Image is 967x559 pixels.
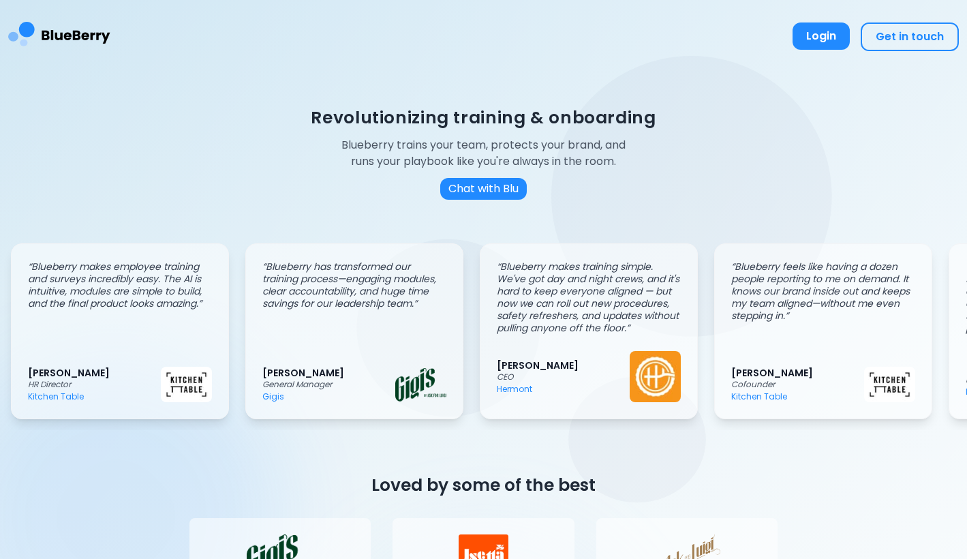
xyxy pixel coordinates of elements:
[793,22,850,51] a: Login
[262,367,395,379] p: [PERSON_NAME]
[262,391,395,402] p: Gigis
[731,379,864,390] p: Cofounder
[8,11,110,62] img: BlueBerry Logo
[497,359,630,372] p: [PERSON_NAME]
[262,379,395,390] p: General Manager
[864,367,915,402] img: Kitchen Table logo
[28,379,161,390] p: HR Director
[28,391,161,402] p: Kitchen Table
[395,368,446,402] img: Gigis logo
[28,367,161,379] p: [PERSON_NAME]
[731,391,864,402] p: Kitchen Table
[161,367,212,402] img: Kitchen Table logo
[262,260,446,309] p: “ Blueberry has transformed our training process—engaging modules, clear accountability, and huge...
[311,106,656,129] h1: Revolutionizing training & onboarding
[876,29,944,44] span: Get in touch
[440,178,527,200] button: Chat with Blu
[731,260,915,322] p: “ Blueberry feels like having a dozen people reporting to me on demand. It knows our brand inside...
[497,384,630,395] p: Hermont
[793,22,850,50] button: Login
[189,474,778,496] h2: Loved by some of the best
[497,260,681,334] p: “ Blueberry makes training simple. We've got day and night crews, and it's hard to keep everyone ...
[861,22,959,51] button: Get in touch
[731,367,864,379] p: [PERSON_NAME]
[630,351,681,402] img: Hermont logo
[331,137,636,170] p: Blueberry trains your team, protects your brand, and runs your playbook like you're always in the...
[497,372,630,382] p: CEO
[28,260,212,309] p: “ Blueberry makes employee training and surveys incredibly easy. The AI is intuitive, modules are...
